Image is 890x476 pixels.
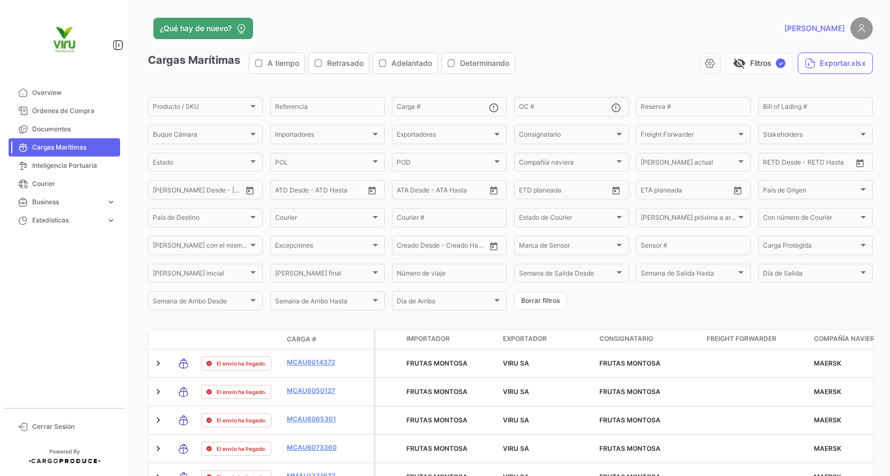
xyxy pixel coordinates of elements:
span: Cargas Marítimas [32,143,116,152]
span: Exportador [503,334,547,344]
span: MAERSK [814,416,841,424]
span: Business [32,197,102,207]
a: Órdenes de Compra [9,102,120,120]
span: Semana de Arribo Hasta [275,299,370,307]
span: Día de Arribo [397,299,492,307]
span: expand_more [106,215,116,225]
a: Documentos [9,120,120,138]
span: Freight Forwarder [641,132,736,140]
a: Expand/Collapse Row [153,358,164,369]
span: [PERSON_NAME] próxima a arribar en [641,215,736,223]
input: Desde [763,160,782,168]
span: VIRU SA [503,359,529,367]
button: Open calendar [486,238,502,254]
span: Adelantado [391,58,432,69]
datatable-header-cell: Consignatario [595,330,702,349]
span: Carga Protegida [763,243,858,251]
a: MCAU6065301 [287,414,343,424]
span: expand_more [106,197,116,207]
a: MCAU6014372 [287,358,343,367]
span: FRUTAS MONTOSA [599,444,661,452]
span: Semana de Salida Desde [519,271,614,279]
span: Con número de Courier [763,215,858,223]
button: Retrasado [309,53,369,73]
span: Carga # [287,334,316,344]
span: Estadísticas [32,215,102,225]
img: viru.png [38,13,91,66]
span: El envío ha llegado. [217,444,266,453]
span: El envío ha llegado. [217,359,266,368]
span: Buque Cámara [153,132,248,140]
span: El envío ha llegado. [217,388,266,396]
span: FRUTAS MONTOSA [406,359,468,367]
span: Semana de Salida Hasta [641,271,736,279]
span: [PERSON_NAME] inicial [153,271,248,279]
button: Open calendar [852,155,868,171]
a: Expand/Collapse Row [153,415,164,426]
span: MAERSK [814,388,841,396]
button: Open calendar [242,182,258,198]
span: [PERSON_NAME] actual [641,160,736,168]
span: Freight Forwarder [707,334,776,344]
span: País de Destino [153,215,248,223]
span: Importador [406,334,450,344]
span: VIRU SA [503,416,529,424]
span: FRUTAS MONTOSA [406,416,468,424]
span: Marca de Sensor [519,243,614,251]
span: visibility_off [733,57,746,70]
span: Compañía naviera [814,334,879,344]
datatable-header-cell: Estado de Envio [197,335,283,344]
span: Compañía naviera [519,160,614,168]
span: Inteligencia Portuaria [32,161,116,170]
span: Órdenes de Compra [32,106,116,116]
datatable-header-cell: Importador [402,330,499,349]
span: FRUTAS MONTOSA [406,388,468,396]
span: Semana de Arribo Desde [153,299,248,307]
span: VIRU SA [503,444,529,452]
button: Open calendar [486,182,502,198]
span: [PERSON_NAME] con el mismo estado [153,243,248,251]
a: MCAU6073360 [287,443,343,452]
button: A tiempo [249,53,305,73]
input: ATD Hasta [316,188,359,195]
datatable-header-cell: Modo de Transporte [170,335,197,344]
span: ¿Qué hay de nuevo? [160,23,232,34]
span: Consignatario [599,334,653,344]
input: Hasta [790,160,832,168]
span: [PERSON_NAME] final [275,271,370,279]
input: ATA Desde [397,188,429,195]
input: Creado Hasta [443,243,486,251]
button: Determinando [442,53,515,73]
input: Hasta [180,188,222,195]
input: Hasta [667,188,710,195]
span: Stakeholders [763,132,858,140]
span: FRUTAS MONTOSA [406,444,468,452]
span: A tiempo [268,58,299,69]
button: ¿Qué hay de nuevo? [153,18,253,39]
span: Overview [32,88,116,98]
button: Exportar.xlsx [798,53,873,74]
input: Desde [153,188,172,195]
span: Importadores [275,132,370,140]
button: Open calendar [364,182,380,198]
span: Producto / SKU [153,105,248,112]
button: Open calendar [608,182,624,198]
span: El envío ha llegado. [217,416,266,425]
input: ATD Desde [275,188,309,195]
input: Hasta [546,188,588,195]
a: Inteligencia Portuaria [9,157,120,175]
span: POL [275,160,370,168]
span: FRUTAS MONTOSA [599,388,661,396]
span: FRUTAS MONTOSA [599,359,661,367]
span: Courier [275,215,370,223]
button: visibility_offFiltros✓ [726,53,792,74]
span: VIRU SA [503,388,529,396]
span: MAERSK [814,444,841,452]
datatable-header-cell: Carga Protegida [375,330,402,349]
span: Cerrar Sesión [32,422,116,432]
span: Estado [153,160,248,168]
button: Borrar filtros [514,292,567,310]
input: Creado Desde [397,243,436,251]
a: Expand/Collapse Row [153,443,164,454]
span: Retrasado [327,58,364,69]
